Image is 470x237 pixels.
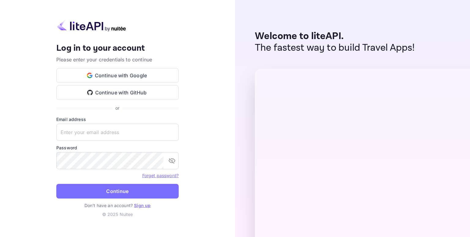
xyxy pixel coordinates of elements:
[142,172,179,178] a: Forget password?
[56,56,179,63] p: Please enter your credentials to continue
[56,85,179,100] button: Continue with GitHub
[255,42,415,54] p: The fastest way to build Travel Apps!
[56,68,179,83] button: Continue with Google
[56,211,179,217] p: © 2025 Nuitee
[142,173,179,178] a: Forget password?
[166,155,178,167] button: toggle password visibility
[255,31,415,42] p: Welcome to liteAPI.
[134,203,151,208] a: Sign up
[56,202,179,209] p: Don't have an account?
[56,124,179,141] input: Enter your email address
[56,144,179,151] label: Password
[56,116,179,122] label: Email address
[56,43,179,54] h4: Log in to your account
[56,184,179,199] button: Continue
[56,20,127,31] img: liteapi
[115,105,119,111] p: or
